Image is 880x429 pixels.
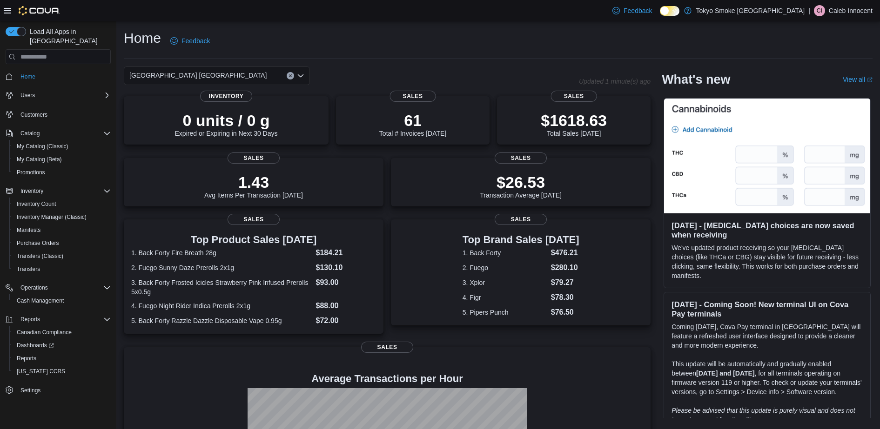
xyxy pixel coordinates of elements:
a: Feedback [609,1,656,20]
span: Inventory Count [13,198,111,210]
span: Settings [17,384,111,396]
span: Inventory [17,185,111,197]
button: Inventory [2,185,114,198]
span: Manifests [17,226,40,234]
button: Inventory Count [9,198,114,211]
span: Inventory Manager (Classic) [17,213,87,221]
button: Transfers (Classic) [9,250,114,263]
p: 61 [379,111,446,130]
div: Caleb Innocent [814,5,825,16]
h3: Top Product Sales [DATE] [131,234,376,245]
p: Coming [DATE], Cova Pay terminal in [GEOGRAPHIC_DATA] will feature a refreshed user interface des... [672,322,863,350]
span: Customers [20,111,47,119]
span: Transfers (Classic) [17,252,63,260]
dt: 1. Back Forty [463,248,547,257]
button: Operations [2,281,114,294]
dt: 5. Pipers Punch [463,308,547,317]
dd: $88.00 [316,300,376,311]
h3: [DATE] - [MEDICAL_DATA] choices are now saved when receiving [672,221,863,239]
button: Promotions [9,166,114,179]
a: Cash Management [13,295,67,306]
a: Transfers (Classic) [13,251,67,262]
span: Load All Apps in [GEOGRAPHIC_DATA] [26,27,111,46]
div: Transaction Average [DATE] [480,173,562,199]
h3: Top Brand Sales [DATE] [463,234,579,245]
span: Feedback [624,6,652,15]
a: Canadian Compliance [13,327,75,338]
a: Inventory Manager (Classic) [13,211,90,223]
span: Settings [20,387,40,394]
span: Reports [17,314,111,325]
span: Inventory Count [17,200,56,208]
span: [GEOGRAPHIC_DATA] [GEOGRAPHIC_DATA] [129,70,267,81]
span: My Catalog (Beta) [13,154,111,165]
input: Dark Mode [660,6,679,16]
p: Updated 1 minute(s) ago [579,78,651,85]
button: Home [2,70,114,83]
button: Cash Management [9,294,114,307]
span: My Catalog (Classic) [13,141,111,152]
a: View allExternal link [843,76,873,83]
button: Transfers [9,263,114,276]
button: My Catalog (Classic) [9,140,114,153]
span: Operations [20,284,48,291]
span: Sales [361,342,413,353]
dd: $280.10 [551,262,579,273]
span: Home [17,71,111,82]
button: Operations [17,282,52,293]
div: Total Sales [DATE] [541,111,607,137]
span: Washington CCRS [13,366,111,377]
span: Transfers [17,265,40,273]
div: Expired or Expiring in Next 30 Days [175,111,278,137]
span: Inventory [200,91,252,102]
span: Sales [228,214,280,225]
button: Manifests [9,224,114,237]
dd: $130.10 [316,262,376,273]
span: Catalog [20,130,40,137]
dd: $476.21 [551,247,579,258]
a: Feedback [167,32,214,50]
span: Purchase Orders [13,238,111,249]
span: Sales [551,91,597,102]
button: Catalog [2,127,114,140]
button: My Catalog (Beta) [9,153,114,166]
dt: 4. Figr [463,293,547,302]
span: Feedback [181,36,210,46]
button: Clear input [287,72,294,79]
span: Purchase Orders [17,239,59,247]
button: Users [2,89,114,102]
span: Transfers (Classic) [13,251,111,262]
span: Promotions [17,169,45,176]
button: Customers [2,107,114,121]
span: Inventory Manager (Classic) [13,211,111,223]
button: Open list of options [297,72,304,79]
h1: Home [124,29,161,47]
p: $26.53 [480,173,562,191]
span: Inventory [20,187,43,195]
span: Cash Management [13,295,111,306]
dt: 2. Fuego [463,263,547,272]
div: Avg Items Per Transaction [DATE] [204,173,303,199]
p: | [808,5,810,16]
button: Users [17,90,39,101]
span: Transfers [13,264,111,275]
img: Cova [19,6,60,15]
button: Inventory [17,185,47,197]
span: Canadian Compliance [13,327,111,338]
button: Reports [9,352,114,365]
dd: $72.00 [316,315,376,326]
button: Canadian Compliance [9,326,114,339]
span: Sales [228,152,280,164]
a: Manifests [13,224,44,236]
span: Catalog [17,128,111,139]
p: 1.43 [204,173,303,191]
span: Reports [17,355,36,362]
h2: What's new [662,72,730,87]
em: Please be advised that this update is purely visual and does not impact payment functionality. [672,407,855,423]
p: Caleb Innocent [829,5,873,16]
dt: 3. Back Forty Frosted Icicles Strawberry Pink Infused Prerolls 5x0.5g [131,278,312,297]
span: CI [817,5,822,16]
button: Inventory Manager (Classic) [9,211,114,224]
p: This update will be automatically and gradually enabled between , for all terminals operating on ... [672,359,863,396]
span: Sales [495,152,547,164]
